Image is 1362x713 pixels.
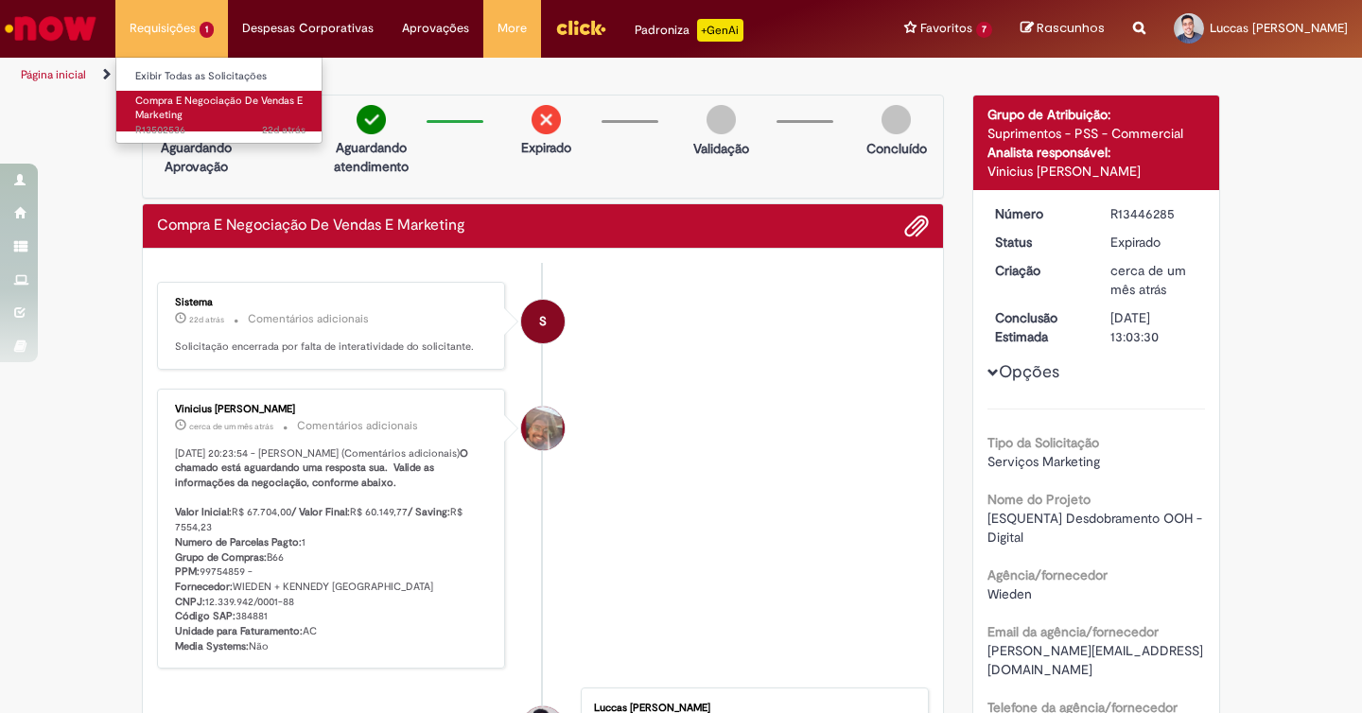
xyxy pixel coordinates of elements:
a: Exibir Todas as Solicitações [116,66,324,87]
div: Vinicius [PERSON_NAME] [987,162,1206,181]
p: Expirado [521,138,571,157]
time: 29/08/2025 20:23:54 [189,421,273,432]
div: 25/08/2025 23:12:33 [1110,261,1198,299]
p: Aguardando Aprovação [150,138,242,176]
span: 22d atrás [189,314,224,325]
p: [DATE] 20:23:54 - [PERSON_NAME] (Comentários adicionais) R$ 67.704,00 R$ 60.149,77 R$ 7554,23 1 B... [175,446,490,654]
time: 08/09/2025 16:00:01 [189,314,224,325]
a: Rascunhos [1021,20,1105,38]
div: System [521,300,565,343]
div: R13446285 [1110,204,1198,223]
span: Wieden [987,585,1032,602]
dt: Status [981,233,1097,252]
time: 25/08/2025 23:12:33 [1110,262,1186,298]
b: / Saving: [408,505,450,519]
a: Aberto R13502536 : Compra E Negociação De Vendas E Marketing [116,91,324,131]
img: click_logo_yellow_360x200.png [555,13,606,42]
b: CNPJ: [175,595,205,609]
b: PPM: [175,565,200,579]
dt: Criação [981,261,1097,280]
div: [DATE] 13:03:30 [1110,308,1198,346]
span: Requisições [130,19,196,38]
span: R13502536 [135,123,306,138]
span: Luccas [PERSON_NAME] [1210,20,1348,36]
b: Código SAP: [175,609,236,623]
div: Analista responsável: [987,143,1206,162]
p: +GenAi [697,19,743,42]
span: 1 [200,22,214,38]
span: 7 [976,22,992,38]
b: Media Systems: [175,639,249,653]
small: Comentários adicionais [248,311,369,327]
button: Adicionar anexos [904,214,929,238]
span: [PERSON_NAME][EMAIL_ADDRESS][DOMAIN_NAME] [987,642,1203,678]
b: Tipo da Solicitação [987,434,1099,451]
small: Comentários adicionais [297,418,418,434]
div: Vinicius Rafael De Souza [521,407,565,450]
time: 09/09/2025 03:02:04 [262,123,306,137]
div: Suprimentos - PSS - Commercial [987,124,1206,143]
img: remove.png [532,105,561,134]
b: O chamado está aguardando uma resposta sua. Valide as informações da negociação, conforme abaixo.... [175,446,471,520]
span: Favoritos [920,19,972,38]
div: Grupo de Atribuição: [987,105,1206,124]
span: Serviços Marketing [987,453,1100,470]
span: Rascunhos [1037,19,1105,37]
img: check-circle-green.png [357,105,386,134]
b: Fornecedor: [175,580,233,594]
img: ServiceNow [2,9,99,47]
b: Nome do Projeto [987,491,1091,508]
p: Validação [693,139,749,158]
b: Unidade para Faturamento: [175,624,303,638]
ul: Requisições [115,57,323,144]
span: Aprovações [402,19,469,38]
dt: Número [981,204,1097,223]
div: Vinicius [PERSON_NAME] [175,404,490,415]
span: Despesas Corporativas [242,19,374,38]
dt: Conclusão Estimada [981,308,1097,346]
span: cerca de um mês atrás [1110,262,1186,298]
div: Expirado [1110,233,1198,252]
b: Grupo de Compras: [175,550,267,565]
span: S [539,299,547,344]
h2: Compra E Negociação De Vendas E Marketing Histórico de tíquete [157,217,465,235]
img: img-circle-grey.png [882,105,911,134]
div: Padroniza [635,19,743,42]
a: Página inicial [21,67,86,82]
span: cerca de um mês atrás [189,421,273,432]
ul: Trilhas de página [14,58,894,93]
span: Compra E Negociação De Vendas E Marketing [135,94,303,123]
p: Solicitação encerrada por falta de interatividade do solicitante. [175,339,490,355]
span: More [498,19,527,38]
span: [ESQUENTA] Desdobramento OOH - Digital [987,510,1206,546]
b: Agência/fornecedor [987,566,1108,583]
b: Email da agência/fornecedor [987,623,1159,640]
div: Sistema [175,297,490,308]
img: img-circle-grey.png [707,105,736,134]
p: Aguardando atendimento [325,138,417,176]
p: Concluído [866,139,927,158]
b: Numero de Parcelas Pagto: [175,535,302,549]
span: 22d atrás [262,123,306,137]
b: / Valor Final: [291,505,350,519]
